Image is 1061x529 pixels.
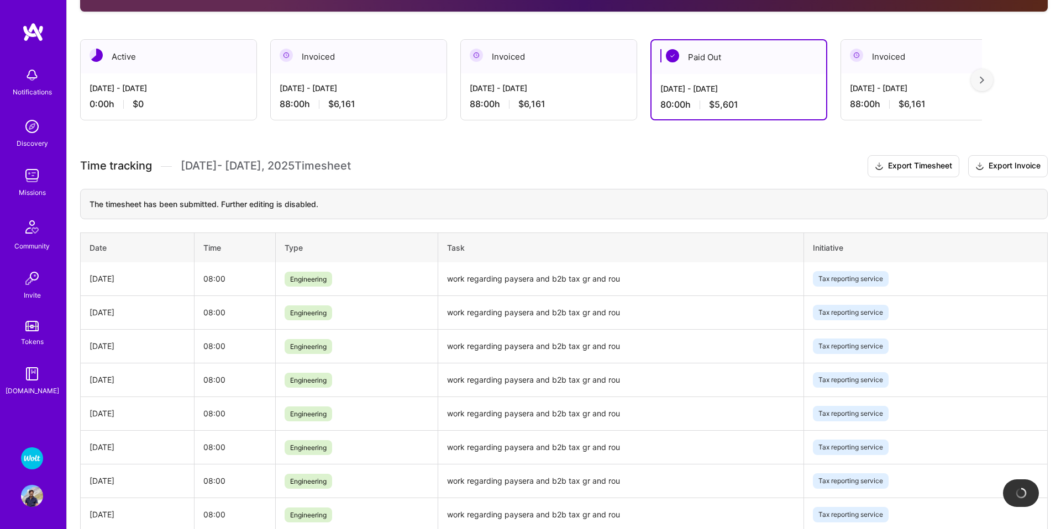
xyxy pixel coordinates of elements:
div: [DATE] [90,408,185,419]
i: icon Download [875,161,884,172]
th: Initiative [803,232,1047,262]
span: Engineering [285,373,332,388]
td: work regarding paysera and b2b tax gr and rou [438,329,804,363]
img: teamwork [21,165,43,187]
div: 80:00 h [660,99,817,110]
div: [DATE] - [DATE] [660,83,817,94]
span: Tax reporting service [813,271,889,287]
th: Date [81,232,195,262]
th: Type [275,232,438,262]
span: $0 [133,98,144,110]
td: 08:00 [194,262,275,296]
td: work regarding paysera and b2b tax gr and rou [438,295,804,329]
div: [DATE] [90,374,185,385]
td: work regarding paysera and b2b tax gr and rou [438,464,804,498]
div: Discovery [17,137,48,149]
span: Time tracking [80,159,152,173]
div: [DATE] [90,306,185,318]
span: Engineering [285,507,332,522]
span: Tax reporting service [813,406,889,421]
div: Invite [24,289,41,301]
img: Wolt - Fintech: Payments Expansion Team [21,447,43,469]
th: Task [438,232,804,262]
span: Engineering [285,272,332,287]
div: Tokens [21,336,44,347]
div: 88:00 h [470,98,628,110]
img: Paid Out [666,49,679,62]
span: Tax reporting service [813,440,889,455]
div: Invoiced [841,40,1017,73]
a: Wolt - Fintech: Payments Expansion Team [18,447,46,469]
img: Invoiced [280,49,293,62]
span: Tax reporting service [813,305,889,320]
div: 88:00 h [850,98,1008,110]
div: [DATE] - [DATE] [90,82,248,94]
td: 08:00 [194,363,275,396]
img: loading [1014,486,1028,500]
div: [DATE] [90,273,185,284]
div: [DATE] [90,441,185,453]
div: [DATE] [90,340,185,352]
img: guide book [21,363,43,385]
img: logo [22,22,44,42]
span: $6,161 [899,98,926,110]
td: work regarding paysera and b2b tax gr and rou [438,396,804,430]
span: Engineering [285,305,332,320]
img: Invite [21,267,43,289]
i: icon Download [975,161,984,172]
td: work regarding paysera and b2b tax gr and rou [438,363,804,396]
img: User Avatar [21,485,43,507]
button: Export Invoice [968,155,1048,177]
div: Invoiced [271,40,447,73]
div: Community [14,240,50,252]
img: discovery [21,115,43,137]
div: [DATE] - [DATE] [850,82,1008,94]
div: The timesheet has been submitted. Further editing is disabled. [80,189,1048,219]
div: Missions [19,187,46,198]
span: Tax reporting service [813,372,889,388]
span: Tax reporting service [813,338,889,354]
td: work regarding paysera and b2b tax gr and rou [438,430,804,464]
div: [DATE] [90,475,185,486]
td: work regarding paysera and b2b tax gr and rou [438,262,804,296]
button: Export Timesheet [868,155,959,177]
img: Community [19,214,45,240]
div: Paid Out [652,40,826,74]
div: 0:00 h [90,98,248,110]
div: Invoiced [461,40,637,73]
span: Engineering [285,339,332,354]
div: 88:00 h [280,98,438,110]
span: Tax reporting service [813,473,889,489]
span: $6,161 [518,98,545,110]
div: [DATE] - [DATE] [280,82,438,94]
a: User Avatar [18,485,46,507]
div: [DATE] - [DATE] [470,82,628,94]
img: Invoiced [470,49,483,62]
div: [DATE] [90,509,185,520]
td: 08:00 [194,464,275,498]
span: [DATE] - [DATE] , 2025 Timesheet [181,159,351,173]
th: Time [194,232,275,262]
img: tokens [25,321,39,331]
div: [DOMAIN_NAME] [6,385,59,396]
div: Active [81,40,256,73]
td: 08:00 [194,329,275,363]
span: $5,601 [709,99,738,110]
img: Invoiced [850,49,863,62]
span: Engineering [285,474,332,489]
span: $6,161 [328,98,355,110]
span: Tax reporting service [813,507,889,522]
td: 08:00 [194,430,275,464]
span: Engineering [285,440,332,455]
td: 08:00 [194,295,275,329]
img: Active [90,49,103,62]
img: bell [21,64,43,86]
td: 08:00 [194,396,275,430]
span: Engineering [285,406,332,421]
img: right [980,76,984,84]
div: Notifications [13,86,52,98]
